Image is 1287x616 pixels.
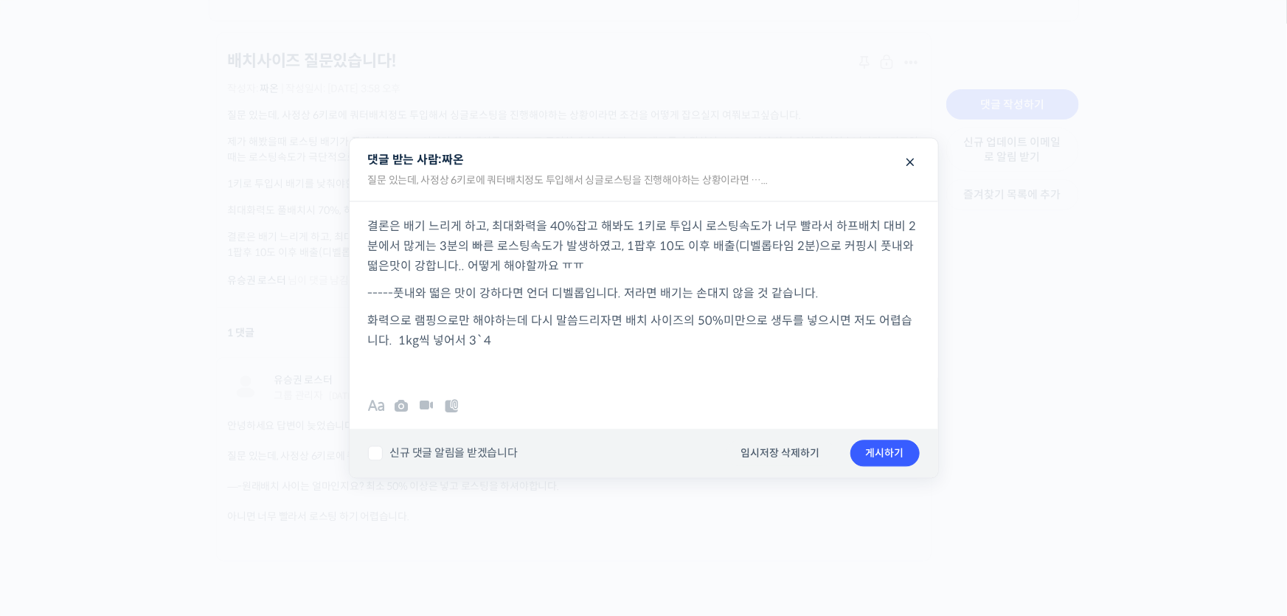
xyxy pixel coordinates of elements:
p: 화력으로 램핑으로만 해야하는데 다시 말씀드리자면 배치 사이즈의 50%미만으로 생두를 넣으시면 저도 어렵습니다. 1kg씩 넣어서 3`4 [368,311,920,351]
button: 임시저장 삭제하기 [726,440,836,467]
span: 대화 [135,491,153,502]
p: 결론은 배기 느리게 하고, 최대화력을 40%잡고 해봐도 1키로 투입시 로스팅속도가 너무 빨라서 하프배치 대비 2분에서 많게는 3분의 빠른 로스팅속도가 발생하였고, 1팝후 10... [368,217,920,277]
span: 짜온 [442,152,464,167]
a: 설정 [190,468,283,505]
span: 홈 [46,490,55,502]
a: 홈 [4,468,97,505]
legend: 댓글 받는 사람: [350,138,938,201]
div: 질문 있는데, 사정상 6키로에 쿼터배치정도 투입해서 싱글로스팅을 진행해야하는 상황이라면 …... [357,167,931,201]
button: 게시하기 [850,440,920,467]
label: 신규 댓글 알림을 받겠습니다 [368,446,518,460]
p: -----풋내와 떫은 맛이 강하다면 언더 디벨롭입니다. 저라면 배기는 손대지 않을 것 같습니다. [368,284,920,304]
span: 설정 [228,490,246,502]
a: 대화 [97,468,190,505]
